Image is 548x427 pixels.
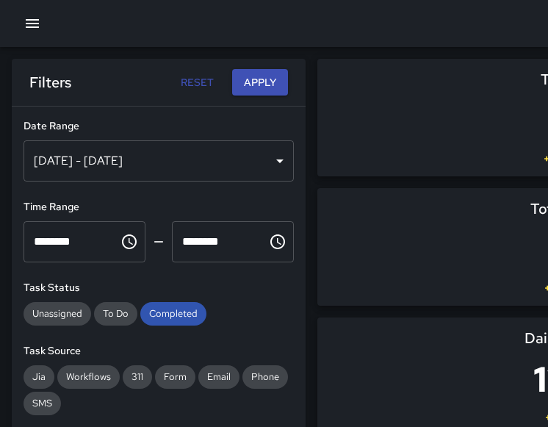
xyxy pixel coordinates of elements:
[24,140,294,182] div: [DATE] - [DATE]
[24,365,54,389] div: Jia
[94,307,137,320] span: To Do
[24,307,91,320] span: Unassigned
[140,307,206,320] span: Completed
[198,365,239,389] div: Email
[155,365,195,389] div: Form
[24,118,294,134] h6: Date Range
[123,365,152,389] div: 311
[198,370,239,383] span: Email
[242,370,288,383] span: Phone
[140,302,206,326] div: Completed
[24,199,294,215] h6: Time Range
[24,397,61,409] span: SMS
[24,343,294,359] h6: Task Source
[232,69,288,96] button: Apply
[115,227,144,256] button: Choose time, selected time is 12:00 AM
[242,365,288,389] div: Phone
[24,370,54,383] span: Jia
[94,302,137,326] div: To Do
[24,302,91,326] div: Unassigned
[155,370,195,383] span: Form
[173,69,220,96] button: Reset
[24,392,61,415] div: SMS
[263,227,292,256] button: Choose time, selected time is 11:59 PM
[29,71,71,94] h6: Filters
[123,370,152,383] span: 311
[57,365,120,389] div: Workflows
[57,370,120,383] span: Workflows
[24,280,294,296] h6: Task Status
